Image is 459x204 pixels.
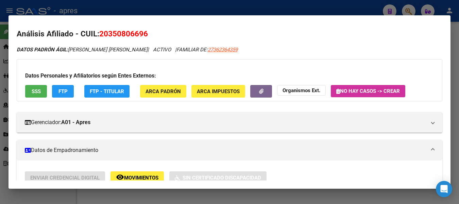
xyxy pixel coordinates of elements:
div: Open Intercom Messenger [436,181,452,197]
span: ARCA Padrón [146,88,181,95]
h2: Análisis Afiliado - CUIL: [17,28,442,40]
span: FTP [58,88,68,95]
span: SSS [32,88,41,95]
mat-expansion-panel-header: Gerenciador:A01 - Apres [17,112,442,133]
span: 27362364359 [208,47,238,53]
span: FAMILIAR DE: [176,47,238,53]
mat-panel-title: Gerenciador: [25,118,426,126]
span: [PERSON_NAME] [PERSON_NAME] [17,47,148,53]
button: No hay casos -> Crear [331,85,405,97]
span: Movimientos [124,175,158,181]
button: Enviar Credencial Digital [25,171,105,184]
button: Movimientos [111,171,164,184]
button: Sin Certificado Discapacidad [169,171,267,184]
span: No hay casos -> Crear [336,88,400,94]
mat-icon: remove_red_eye [116,173,124,181]
strong: DATOS PADRÓN ÁGIL: [17,47,68,53]
span: ARCA Impuestos [197,88,240,95]
span: Enviar Credencial Digital [30,175,100,181]
button: ARCA Impuestos [191,85,245,98]
span: Sin Certificado Discapacidad [183,175,261,181]
button: Organismos Ext. [277,85,326,96]
mat-panel-title: Datos de Empadronamiento [25,146,426,154]
button: FTP - Titular [84,85,130,98]
strong: A01 - Apres [61,118,90,126]
button: SSS [25,85,47,98]
span: 20350806696 [99,29,148,38]
h3: Datos Personales y Afiliatorios según Entes Externos: [25,72,434,80]
strong: Organismos Ext. [283,87,320,93]
button: FTP [52,85,74,98]
span: FTP - Titular [90,88,124,95]
mat-expansion-panel-header: Datos de Empadronamiento [17,140,442,160]
i: | ACTIVO | [17,47,238,53]
button: ARCA Padrón [140,85,186,98]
